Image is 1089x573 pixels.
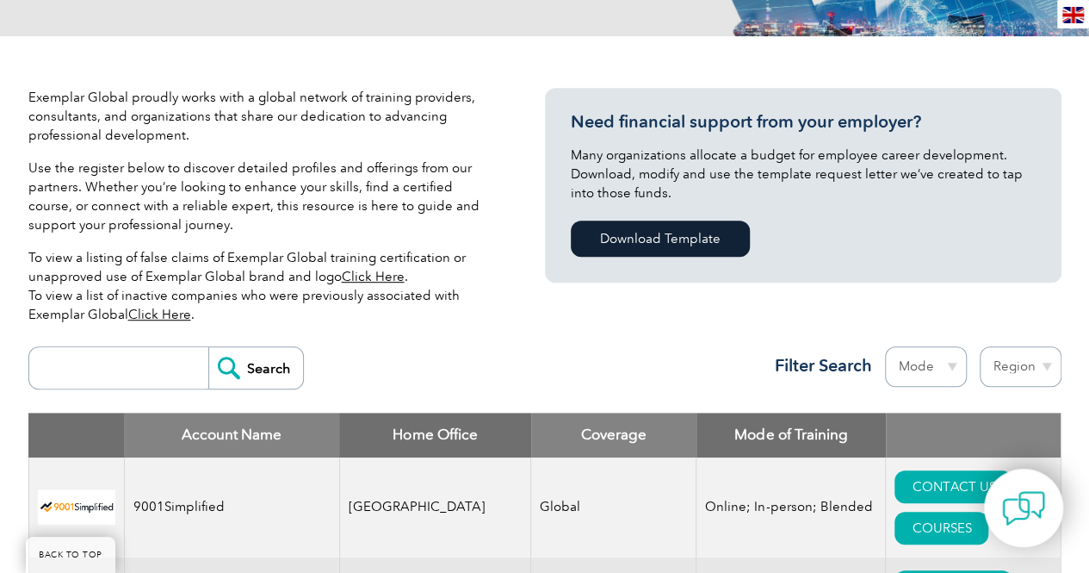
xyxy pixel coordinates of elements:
[28,88,493,145] p: Exemplar Global proudly works with a global network of training providers, consultants, and organ...
[886,413,1061,458] th: : activate to sort column ascending
[339,458,531,557] td: [GEOGRAPHIC_DATA]
[342,269,405,284] a: Click Here
[38,489,115,525] img: 37c9c059-616f-eb11-a812-002248153038-logo.png
[124,413,339,458] th: Account Name: activate to sort column descending
[339,413,531,458] th: Home Office: activate to sort column ascending
[696,413,886,458] th: Mode of Training: activate to sort column ascending
[208,347,303,389] input: Search
[696,458,886,557] td: Online; In-person; Blended
[894,512,988,545] a: COURSES
[1002,487,1045,530] img: contact-chat.png
[28,159,493,234] p: Use the register below to discover detailed profiles and offerings from our partners. Whether you...
[1062,7,1084,23] img: en
[571,221,750,257] a: Download Template
[28,248,493,324] p: To view a listing of false claims of Exemplar Global training certification or unapproved use of ...
[26,537,115,573] a: BACK TO TOP
[124,458,339,557] td: 9001Simplified
[764,355,872,377] h3: Filter Search
[531,458,696,557] td: Global
[531,413,696,458] th: Coverage: activate to sort column ascending
[571,146,1036,202] p: Many organizations allocate a budget for employee career development. Download, modify and use th...
[894,470,1012,503] a: CONTACT US
[128,307,191,322] a: Click Here
[571,111,1036,133] h3: Need financial support from your employer?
